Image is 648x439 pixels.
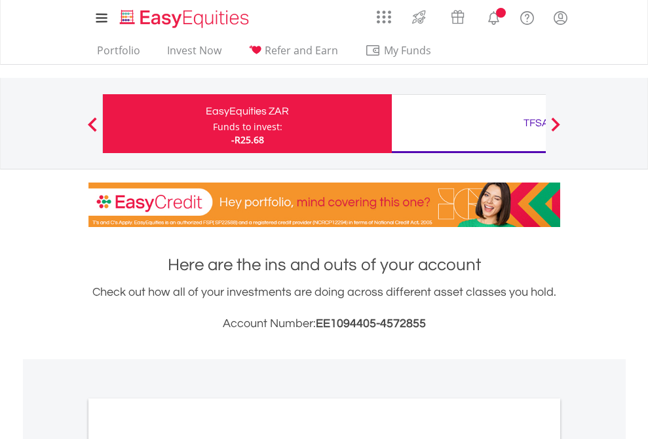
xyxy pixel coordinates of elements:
span: Refer and Earn [265,43,338,58]
a: Portfolio [92,44,145,64]
button: Next [543,124,569,137]
div: Check out how all of your investments are doing across different asset classes you hold. [88,283,560,333]
button: Previous [79,124,105,137]
a: Refer and Earn [243,44,343,64]
a: Invest Now [162,44,227,64]
img: EasyEquities_Logo.png [117,8,254,29]
img: grid-menu-icon.svg [377,10,391,24]
span: My Funds [365,42,451,59]
a: My Profile [544,3,577,32]
img: EasyCredit Promotion Banner [88,183,560,227]
div: EasyEquities ZAR [111,102,384,120]
a: Notifications [477,3,510,29]
a: FAQ's and Support [510,3,544,29]
img: vouchers-v2.svg [447,7,468,27]
a: Home page [115,3,254,29]
div: Funds to invest: [213,120,282,133]
a: AppsGrid [368,3,400,24]
h1: Here are the ins and outs of your account [88,253,560,277]
a: Vouchers [438,3,477,27]
img: thrive-v2.svg [408,7,430,27]
span: EE1094405-4572855 [316,317,426,330]
h3: Account Number: [88,315,560,333]
span: -R25.68 [231,133,264,146]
